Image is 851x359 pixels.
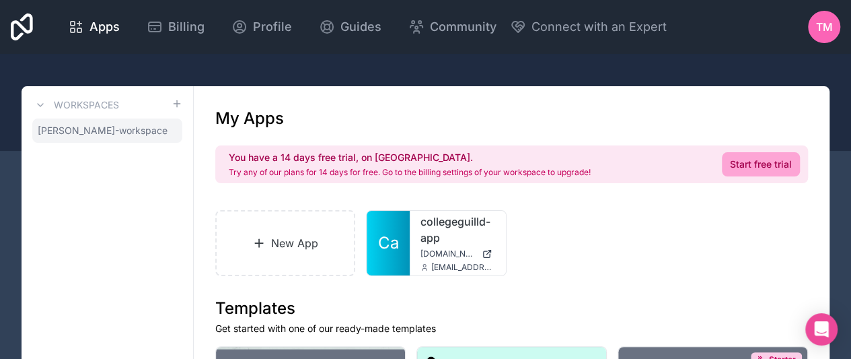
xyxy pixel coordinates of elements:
[308,12,392,42] a: Guides
[816,19,833,35] span: tm
[531,18,667,36] span: Connect with an Expert
[420,249,494,259] a: [DOMAIN_NAME]
[89,18,120,36] span: Apps
[32,97,119,113] a: Workspaces
[32,119,182,143] a: [PERSON_NAME]-workspace
[54,98,119,112] h3: Workspaces
[431,262,494,273] span: [EMAIL_ADDRESS][DOMAIN_NAME]
[722,152,800,176] a: Start free trial
[367,211,410,275] a: Ca
[38,124,168,137] span: [PERSON_NAME]-workspace
[340,18,381,36] span: Guides
[510,18,667,36] button: Connect with an Expert
[253,18,292,36] span: Profile
[136,12,215,42] a: Billing
[215,322,808,335] p: Get started with one of our ready-made templates
[398,12,507,42] a: Community
[430,18,496,36] span: Community
[420,214,494,246] a: collegeguilld-app
[215,298,808,319] h1: Templates
[805,313,838,346] div: Open Intercom Messenger
[221,12,303,42] a: Profile
[420,249,476,259] span: [DOMAIN_NAME]
[215,210,355,276] a: New App
[378,232,399,254] span: Ca
[229,167,591,178] p: Try any of our plans for 14 days for free. Go to the billing settings of your workspace to upgrade!
[168,18,205,36] span: Billing
[215,108,284,129] h1: My Apps
[57,12,131,42] a: Apps
[229,151,591,164] h2: You have a 14 days free trial, on [GEOGRAPHIC_DATA].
